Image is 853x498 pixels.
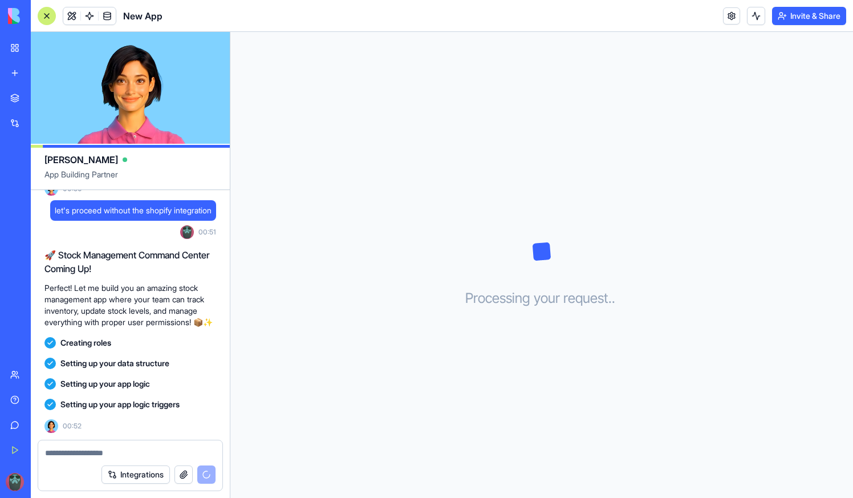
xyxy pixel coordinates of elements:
h3: Processing your request [465,289,619,307]
span: Setting up your app logic triggers [60,399,180,410]
span: . [612,289,615,307]
img: ACg8ocIk7_vN3XIIpeAbReC8VLNp9puq5LhZviMg8rQ4SW96H2WPV-X8=s96-c [6,473,24,491]
span: New App [123,9,163,23]
span: Setting up your app logic [60,378,150,390]
img: Ella_00000_wcx2te.png [44,419,58,433]
span: let's proceed without the shopify integration [55,205,212,216]
p: Perfect! Let me build you an amazing stock management app where your team can track inventory, up... [44,282,216,328]
img: ACg8ocIk7_vN3XIIpeAbReC8VLNp9puq5LhZviMg8rQ4SW96H2WPV-X8=s96-c [180,225,194,239]
span: 00:51 [198,228,216,237]
span: . [608,289,612,307]
span: Creating roles [60,337,111,349]
button: Integrations [101,465,170,484]
span: App Building Partner [44,169,216,189]
img: logo [8,8,79,24]
span: 00:52 [63,422,82,431]
button: Invite & Share [772,7,846,25]
span: Setting up your data structure [60,358,169,369]
span: [PERSON_NAME] [44,153,118,167]
h2: 🚀 Stock Management Command Center Coming Up! [44,248,216,276]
